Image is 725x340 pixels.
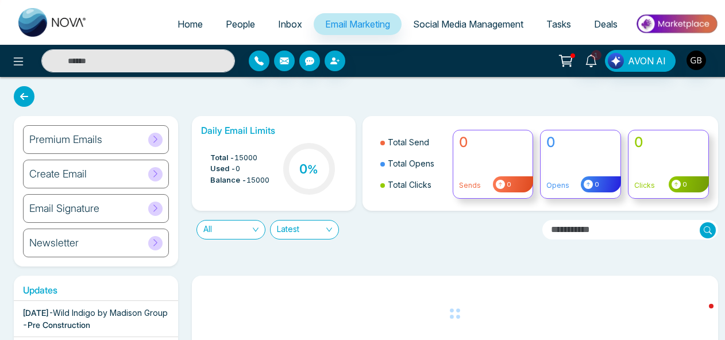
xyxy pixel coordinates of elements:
img: User Avatar [687,51,706,70]
h4: 0 [634,134,703,151]
a: 1 [577,50,605,70]
span: People [226,18,255,30]
span: 0 [681,180,687,190]
a: People [214,13,267,35]
a: Social Media Management [402,13,535,35]
button: AVON AI [605,50,676,72]
h6: Premium Emails [29,133,102,146]
p: Clicks [634,180,703,191]
h6: Create Email [29,168,87,180]
a: Inbox [267,13,314,35]
span: Social Media Management [413,18,523,30]
span: 15000 [234,152,257,164]
span: 0 [236,163,240,175]
span: Used - [210,163,236,175]
iframe: Intercom live chat [686,301,714,329]
img: Market-place.gif [635,11,718,37]
span: All [203,221,259,239]
span: [DATE] [22,308,49,318]
h6: Daily Email Limits [201,125,346,136]
span: Balance - [210,175,246,186]
span: 15000 [246,175,269,186]
span: Deals [594,18,618,30]
span: Tasks [546,18,571,30]
span: 0 [505,180,511,190]
li: Total Clicks [380,174,446,195]
span: - Pre Construction [22,320,90,330]
h6: Updates [14,285,178,296]
h3: 0 [299,161,318,176]
img: Nova CRM Logo [18,8,87,37]
h4: 0 [546,134,615,151]
a: Tasks [535,13,583,35]
span: Total - [210,152,234,164]
span: Email Marketing [325,18,390,30]
h6: Email Signature [29,202,99,215]
img: Lead Flow [608,53,624,69]
span: Home [178,18,203,30]
span: Wild Indigo by Madison Group [53,308,168,318]
div: - [22,307,169,331]
span: 0 [593,180,599,190]
li: Total Opens [380,153,446,174]
span: AVON AI [628,54,666,68]
p: Sends [459,180,527,191]
p: Opens [546,180,615,191]
h6: Newsletter [29,237,79,249]
a: Deals [583,13,629,35]
h4: 0 [459,134,527,151]
a: Home [166,13,214,35]
span: % [307,163,318,176]
span: 1 [591,50,601,60]
a: Email Marketing [314,13,402,35]
li: Total Send [380,132,446,153]
span: Latest [277,221,332,239]
span: Inbox [278,18,302,30]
